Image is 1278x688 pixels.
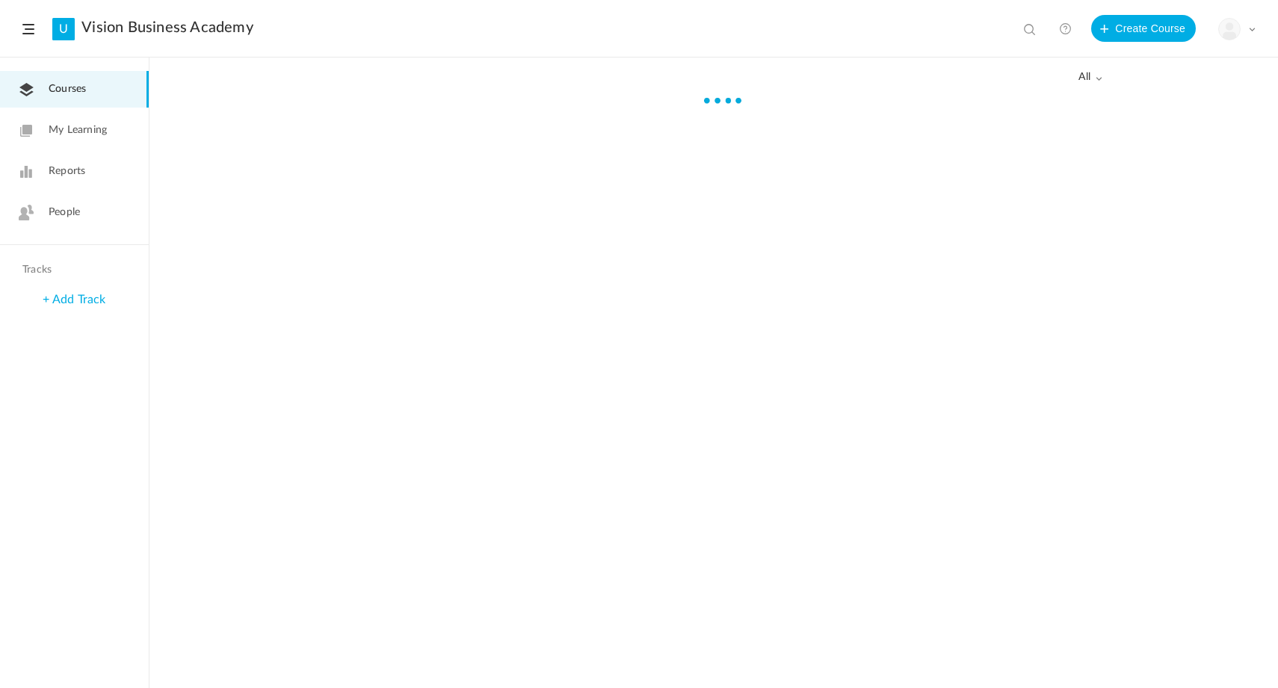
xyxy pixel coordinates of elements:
[52,18,75,40] a: U
[22,264,123,276] h4: Tracks
[1091,15,1196,42] button: Create Course
[43,294,105,306] a: + Add Track
[1219,19,1240,40] img: user-image.png
[49,164,85,179] span: Reports
[49,123,107,138] span: My Learning
[1078,71,1102,84] span: all
[49,205,80,220] span: People
[81,19,253,37] a: Vision Business Academy
[49,81,86,97] span: Courses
